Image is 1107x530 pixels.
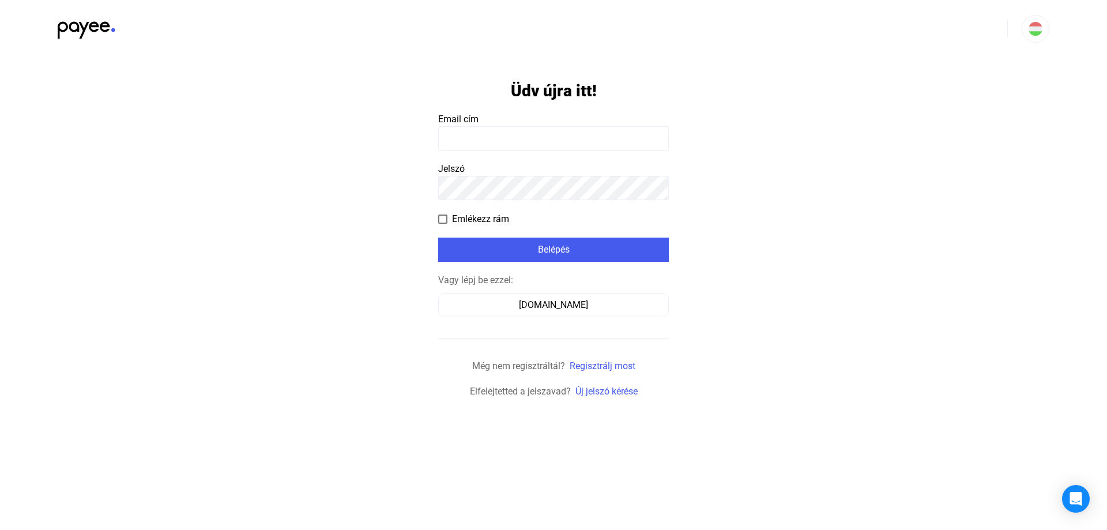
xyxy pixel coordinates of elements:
span: Emlékezz rám [452,212,509,226]
div: Vagy lépj be ezzel: [438,273,669,287]
div: [DOMAIN_NAME] [442,298,665,312]
button: [DOMAIN_NAME] [438,293,669,317]
button: Belépés [438,238,669,262]
a: [DOMAIN_NAME] [438,299,669,310]
span: Még nem regisztráltál? [472,360,565,371]
a: Regisztrálj most [570,360,635,371]
button: HU [1022,15,1049,43]
a: Új jelszó kérése [575,386,638,397]
img: black-payee-blue-dot.svg [58,15,115,39]
div: Belépés [442,243,665,257]
div: Open Intercom Messenger [1062,485,1090,513]
h1: Üdv újra itt! [511,81,597,101]
span: Email cím [438,114,479,125]
span: Elfelejtetted a jelszavad? [470,386,571,397]
img: HU [1029,22,1042,36]
span: Jelszó [438,163,465,174]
